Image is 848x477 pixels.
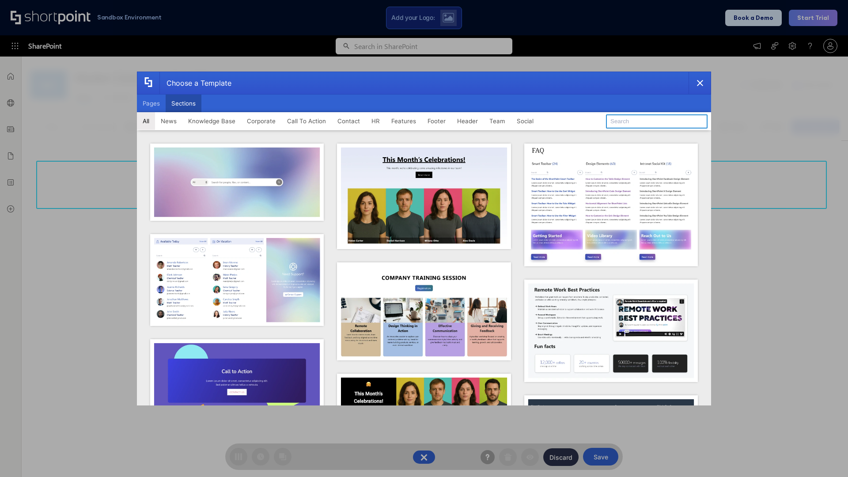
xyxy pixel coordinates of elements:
[182,112,241,130] button: Knowledge Base
[137,95,166,112] button: Pages
[451,112,484,130] button: Header
[422,112,451,130] button: Footer
[332,112,366,130] button: Contact
[155,112,182,130] button: News
[137,72,711,405] div: template selector
[159,72,231,94] div: Choose a Template
[804,435,848,477] iframe: Chat Widget
[241,112,281,130] button: Corporate
[166,95,201,112] button: Sections
[386,112,422,130] button: Features
[366,112,386,130] button: HR
[281,112,332,130] button: Call To Action
[137,112,155,130] button: All
[484,112,511,130] button: Team
[606,114,708,129] input: Search
[511,112,539,130] button: Social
